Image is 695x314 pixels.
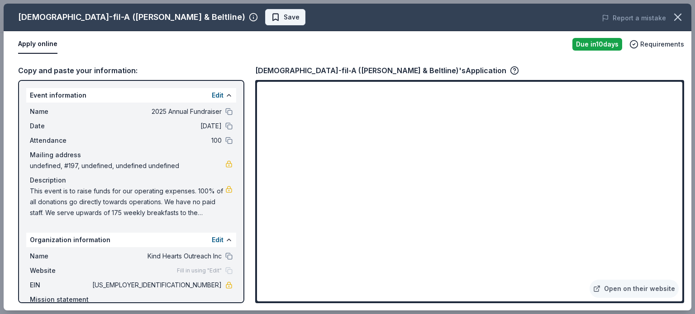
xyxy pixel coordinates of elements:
div: [DEMOGRAPHIC_DATA]-fil-A ([PERSON_NAME] & Beltline)'s Application [255,65,519,76]
span: Fill in using "Edit" [177,267,222,274]
span: [DATE] [90,121,222,131]
button: Edit [212,90,224,101]
div: Copy and paste your information: [18,65,244,76]
span: [US_EMPLOYER_IDENTIFICATION_NUMBER] [90,280,222,291]
button: Apply online [18,35,57,54]
span: 2025 Annual Fundraiser [90,106,222,117]
span: Requirements [640,39,684,50]
button: Save [265,9,305,25]
span: Attendance [30,135,90,146]
div: Description [30,175,233,186]
span: Website [30,265,90,276]
div: Event information [26,88,236,103]
a: Open on their website [590,280,679,298]
span: This event is to raise funds for our operating expenses. 100% of all donations go directly toward... [30,186,225,218]
span: Kind Hearts Outreach Inc [90,251,222,262]
span: undefined, #197, undefined, undefined undefined [30,160,225,171]
span: Date [30,121,90,131]
button: Requirements [629,39,684,50]
button: Edit [212,234,224,245]
span: EIN [30,280,90,291]
span: Save [284,12,300,23]
span: Name [30,251,90,262]
span: 100 [90,135,222,146]
div: Mailing address [30,150,233,160]
button: Report a mistake [602,13,666,23]
div: Organization information [26,233,236,247]
span: Name [30,106,90,117]
div: Due in 10 days [572,38,622,51]
div: Mission statement [30,294,233,305]
div: [DEMOGRAPHIC_DATA]-fil-A ([PERSON_NAME] & Beltline) [18,10,245,24]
